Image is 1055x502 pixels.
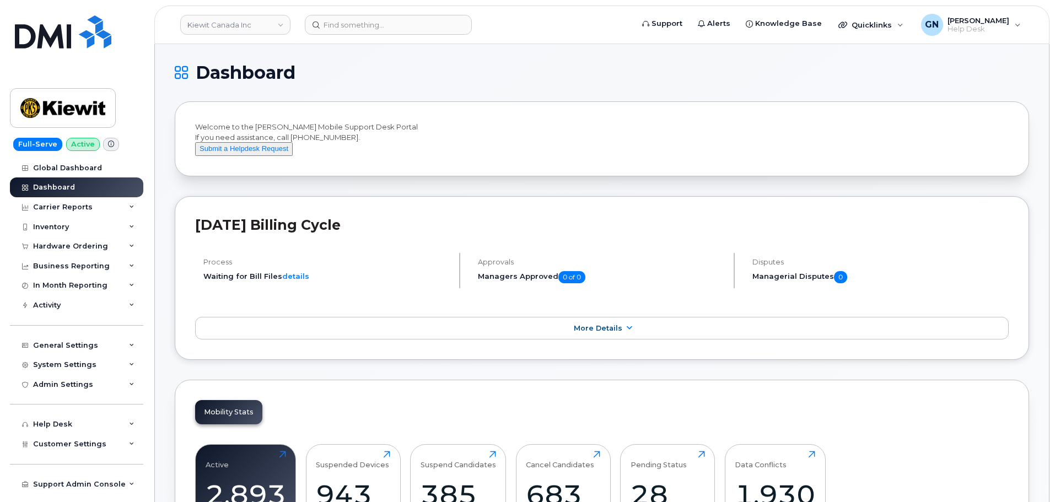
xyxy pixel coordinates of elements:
[631,451,687,469] div: Pending Status
[421,451,496,469] div: Suspend Candidates
[752,258,1009,266] h4: Disputes
[526,451,594,469] div: Cancel Candidates
[478,271,724,283] h5: Managers Approved
[203,271,450,282] li: Waiting for Bill Files
[203,258,450,266] h4: Process
[834,271,847,283] span: 0
[282,272,309,280] a: details
[195,122,1009,156] div: Welcome to the [PERSON_NAME] Mobile Support Desk Portal If you need assistance, call [PHONE_NUMBER].
[196,64,295,81] span: Dashboard
[478,258,724,266] h4: Approvals
[195,142,293,156] button: Submit a Helpdesk Request
[574,324,622,332] span: More Details
[316,451,389,469] div: Suspended Devices
[195,217,1009,233] h2: [DATE] Billing Cycle
[735,451,787,469] div: Data Conflicts
[752,271,1009,283] h5: Managerial Disputes
[558,271,585,283] span: 0 of 0
[195,144,293,153] a: Submit a Helpdesk Request
[206,451,229,469] div: Active
[1007,454,1047,494] iframe: Messenger Launcher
